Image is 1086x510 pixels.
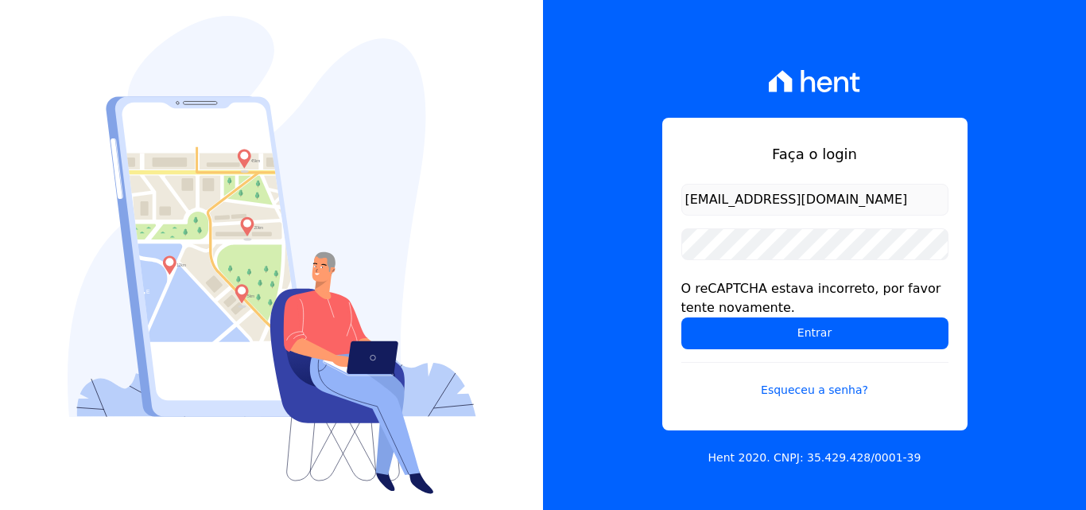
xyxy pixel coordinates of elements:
a: Esqueceu a senha? [681,362,948,399]
img: Login [68,16,476,494]
input: Email [681,184,948,216]
div: O reCAPTCHA estava incorreto, por favor tente novamente. [681,279,948,317]
p: Hent 2020. CNPJ: 35.429.428/0001-39 [708,450,921,466]
input: Entrar [681,317,948,349]
h1: Faça o login [681,143,948,165]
